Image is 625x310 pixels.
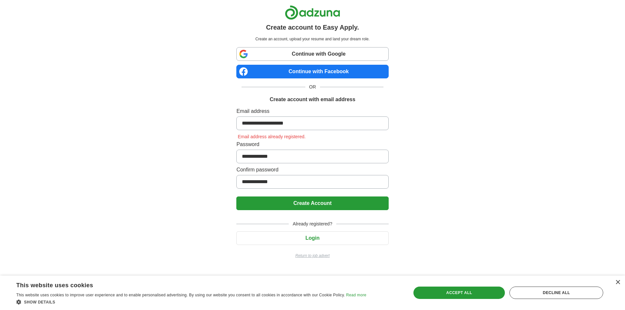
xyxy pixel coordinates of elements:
img: Adzuna logo [285,5,340,20]
button: Login [236,231,388,245]
span: Email address already registered. [236,134,307,139]
h1: Create account with email address [270,96,355,103]
label: Password [236,141,388,148]
span: Show details [24,300,55,304]
button: Create Account [236,196,388,210]
a: Login [236,235,388,241]
label: Confirm password [236,166,388,174]
a: Continue with Google [236,47,388,61]
div: Show details [16,299,366,305]
span: OR [305,84,320,90]
a: Read more, opens a new window [346,293,366,297]
a: Continue with Facebook [236,65,388,78]
div: Accept all [413,287,505,299]
div: Decline all [509,287,603,299]
span: This website uses cookies to improve user experience and to enable personalised advertising. By u... [16,293,345,297]
div: This website uses cookies [16,279,350,289]
p: Create an account, upload your resume and land your dream role. [238,36,387,42]
h1: Create account to Easy Apply. [266,22,359,32]
a: Return to job advert [236,253,388,259]
span: Already registered? [289,221,336,227]
label: Email address [236,107,388,115]
div: Close [615,280,620,285]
